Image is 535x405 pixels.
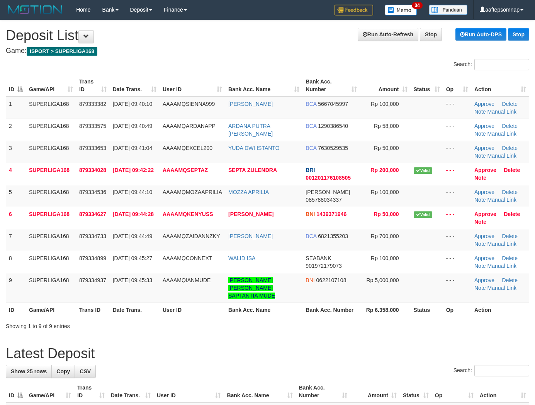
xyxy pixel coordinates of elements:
[6,119,26,141] td: 2
[316,211,346,217] span: Copy 1439371946 to clipboard
[358,28,418,41] a: Run Auto-Refresh
[79,255,106,261] span: 879334899
[225,303,302,317] th: Bank Acc. Name
[228,211,273,217] a: [PERSON_NAME]
[360,75,411,97] th: Amount: activate to sort column ascending
[370,167,399,173] span: Rp 200,000
[412,2,422,9] span: 34
[79,101,106,107] span: 879333382
[306,263,341,269] span: Copy 901972179073 to clipboard
[113,211,154,217] span: [DATE] 09:44:28
[26,229,76,251] td: SUPERLIGA168
[502,145,518,151] a: Delete
[79,123,106,129] span: 879333575
[443,303,471,317] th: Op
[487,153,516,159] a: Manual Link
[306,233,316,239] span: BCA
[502,255,518,261] a: Delete
[26,163,76,185] td: SUPERLIGA168
[6,141,26,163] td: 3
[502,233,518,239] a: Delete
[474,277,494,283] a: Approve
[502,189,518,195] a: Delete
[474,109,486,115] a: Note
[6,319,217,330] div: Showing 1 to 9 of 9 entries
[27,47,97,56] span: ISPORT > SUPERLIGA168
[6,251,26,273] td: 8
[366,277,399,283] span: Rp 5,000,000
[163,189,222,195] span: AAAAMQMOZAAPRILIA
[26,97,76,119] td: SUPERLIGA168
[6,365,52,378] a: Show 25 rows
[113,101,152,107] span: [DATE] 09:40:10
[443,207,471,229] td: - - -
[74,381,108,403] th: Trans ID: activate to sort column ascending
[306,101,316,107] span: BCA
[113,255,152,261] span: [DATE] 09:45:27
[163,233,220,239] span: AAAAMQZAIDANNZKY
[75,365,96,378] a: CSV
[411,75,443,97] th: Status: activate to sort column ascending
[6,163,26,185] td: 4
[477,381,529,403] th: Action: activate to sort column ascending
[400,381,432,403] th: Status: activate to sort column ascending
[374,211,399,217] span: Rp 50,000
[455,28,506,41] a: Run Auto-DPS
[79,167,106,173] span: 879334028
[429,5,467,15] img: panduan.png
[26,119,76,141] td: SUPERLIGA168
[474,255,494,261] a: Approve
[306,175,351,181] span: Copy 001201176108505 to clipboard
[504,211,520,217] a: Delete
[432,381,477,403] th: Op: activate to sort column ascending
[371,255,399,261] span: Rp 100,000
[6,47,529,55] h4: Game:
[371,101,399,107] span: Rp 100,000
[318,233,348,239] span: Copy 6821355203 to clipboard
[443,141,471,163] td: - - -
[385,5,417,15] img: Button%20Memo.svg
[6,303,26,317] th: ID
[51,365,75,378] a: Copy
[6,346,529,361] h1: Latest Deposit
[306,255,331,261] span: SEABANK
[474,131,486,137] a: Note
[420,28,442,41] a: Stop
[113,277,152,283] span: [DATE] 09:45:33
[443,97,471,119] td: - - -
[6,185,26,207] td: 5
[487,241,516,247] a: Manual Link
[296,381,351,403] th: Bank Acc. Number: activate to sort column ascending
[160,303,225,317] th: User ID
[502,101,518,107] a: Delete
[474,263,486,269] a: Note
[411,303,443,317] th: Status
[371,233,399,239] span: Rp 700,000
[108,381,154,403] th: Date Trans.: activate to sort column ascending
[374,123,399,129] span: Rp 58,000
[26,141,76,163] td: SUPERLIGA168
[224,381,296,403] th: Bank Acc. Name: activate to sort column ascending
[502,277,518,283] a: Delete
[504,167,520,173] a: Delete
[443,163,471,185] td: - - -
[374,145,399,151] span: Rp 50,000
[6,229,26,251] td: 7
[487,131,516,137] a: Manual Link
[228,233,273,239] a: [PERSON_NAME]
[350,381,399,403] th: Amount: activate to sort column ascending
[474,145,494,151] a: Approve
[474,123,494,129] a: Approve
[471,75,529,97] th: Action: activate to sort column ascending
[6,28,529,43] h1: Deposit List
[228,167,277,173] a: SEPTA ZULENDRA
[228,189,269,195] a: MOZZA APRILIA
[160,75,225,97] th: User ID: activate to sort column ascending
[487,197,516,203] a: Manual Link
[113,145,152,151] span: [DATE] 09:41:04
[474,153,486,159] a: Note
[76,303,110,317] th: Trans ID
[163,101,215,107] span: AAAAMQSIENNA999
[79,277,106,283] span: 879334937
[302,303,360,317] th: Bank Acc. Number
